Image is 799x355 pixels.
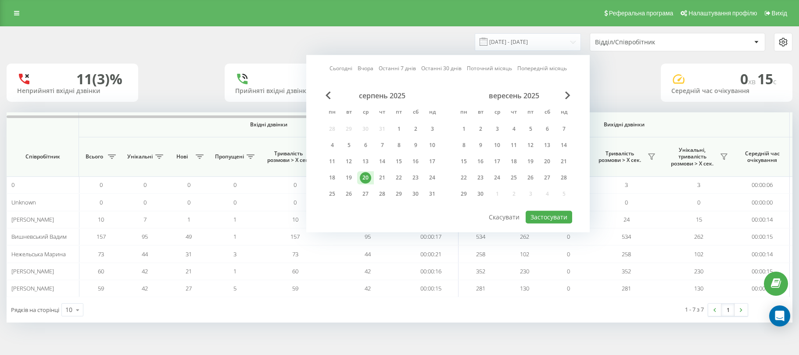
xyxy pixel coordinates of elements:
div: вт 9 вер 2025 р. [472,139,489,152]
div: ср 3 вер 2025 р. [489,122,505,136]
div: 1 [393,123,405,135]
div: пн 25 серп 2025 р. [324,187,340,201]
div: пн 22 вер 2025 р. [455,171,472,184]
span: 0 [567,284,570,292]
span: Середній час очікування [742,150,783,164]
span: Previous Month [326,91,331,99]
span: Реферальна програма [609,10,674,17]
abbr: середа [491,106,504,119]
div: пн 8 вер 2025 р. [455,139,472,152]
span: 0 [567,250,570,258]
span: Тривалість розмови > Х сек. [263,150,314,164]
abbr: п’ятниця [524,106,537,119]
span: 352 [476,267,485,275]
abbr: четвер [507,106,520,119]
div: чт 14 серп 2025 р. [374,155,391,168]
span: 1 [187,215,190,223]
abbr: субота [409,106,422,119]
span: 0 [100,198,103,206]
div: чт 18 вер 2025 р. [505,155,522,168]
div: чт 4 вер 2025 р. [505,122,522,136]
div: 29 [393,188,405,200]
div: 30 [475,188,486,200]
span: 44 [365,250,371,258]
div: 11 [326,156,338,167]
span: хв [748,77,757,86]
div: сб 20 вер 2025 р. [539,155,555,168]
div: ср 17 вер 2025 р. [489,155,505,168]
span: 0 [233,181,236,189]
span: 95 [142,233,148,240]
div: сб 2 серп 2025 р. [407,122,424,136]
div: 6 [360,140,371,151]
div: 19 [343,172,355,183]
div: 22 [458,172,469,183]
td: 00:00:17 [404,228,459,245]
span: 0 [294,181,297,189]
div: нд 7 вер 2025 р. [555,122,572,136]
span: 0 [143,198,147,206]
div: пт 8 серп 2025 р. [391,139,407,152]
span: 42 [142,267,148,275]
div: 23 [475,172,486,183]
div: 15 [458,156,469,167]
div: 14 [558,140,570,151]
div: сб 16 серп 2025 р. [407,155,424,168]
span: 262 [694,233,703,240]
div: 24 [426,172,438,183]
div: 3 [426,123,438,135]
div: 13 [541,140,553,151]
div: пт 19 вер 2025 р. [522,155,539,168]
span: 27 [186,284,192,292]
a: Попередній місяць [517,65,567,73]
span: 102 [694,250,703,258]
div: 7 [376,140,388,151]
span: [PERSON_NAME] [11,284,54,292]
div: сб 13 вер 2025 р. [539,139,555,152]
span: Налаштування профілю [688,10,757,17]
div: 28 [558,172,570,183]
span: 130 [694,284,703,292]
div: 16 [410,156,421,167]
div: 2 [410,123,421,135]
span: Вихідні дзвінки [479,121,769,128]
div: Open Intercom Messenger [769,305,790,326]
span: 31 [186,250,192,258]
span: 5 [233,284,236,292]
button: Скасувати [484,211,524,223]
div: вт 26 серп 2025 р. [340,187,357,201]
span: Next Month [565,91,570,99]
div: вт 19 серп 2025 р. [340,171,357,184]
div: чт 11 вер 2025 р. [505,139,522,152]
span: 15 [696,215,702,223]
span: 0 [625,198,628,206]
abbr: середа [359,106,372,119]
td: 00:00:16 [404,263,459,280]
span: 21 [186,267,192,275]
div: вт 12 серп 2025 р. [340,155,357,168]
div: пт 1 серп 2025 р. [391,122,407,136]
div: Відділ/Співробітник [595,39,700,46]
abbr: п’ятниця [392,106,405,119]
span: 102 [520,250,529,258]
span: 10 [98,215,104,223]
span: 281 [476,284,485,292]
div: 29 [458,188,469,200]
a: 1 [721,304,735,316]
span: Унікальні [127,153,153,160]
div: Прийняті вхідні дзвінки [235,87,346,95]
span: 0 [143,181,147,189]
div: вт 23 вер 2025 р. [472,171,489,184]
div: пн 4 серп 2025 р. [324,139,340,152]
div: нд 14 вер 2025 р. [555,139,572,152]
td: 00:00:21 [404,245,459,262]
div: 3 [491,123,503,135]
span: 0 [294,198,297,206]
span: 534 [476,233,485,240]
div: 13 [360,156,371,167]
div: 10 [426,140,438,151]
td: 00:00:14 [735,245,790,262]
div: вт 5 серп 2025 р. [340,139,357,152]
div: 10 [65,305,72,314]
span: Вишневський Вадим [11,233,67,240]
